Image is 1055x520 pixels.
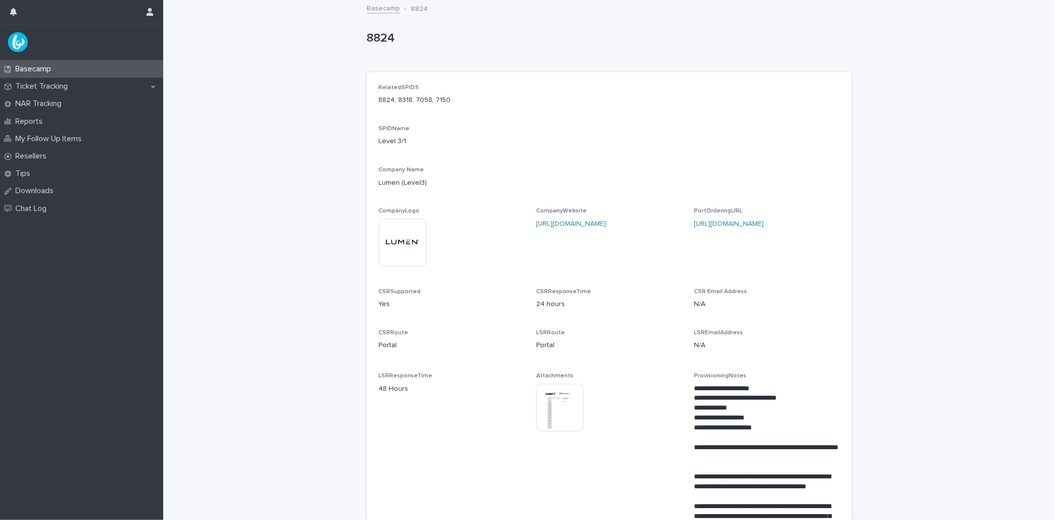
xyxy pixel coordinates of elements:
[379,95,840,105] p: 8824, 8318, 7058, 7150
[11,186,61,196] p: Downloads
[379,208,420,214] span: CompanyLogo
[536,340,554,351] span: Portal
[379,85,419,91] span: RelatedSPIDS
[694,208,742,214] span: PortOrderingURL
[11,64,59,74] p: Basecamp
[694,289,747,295] span: CSR Email Address
[379,384,525,394] p: 48 Hours
[11,99,69,108] p: NAR Tracking
[379,330,409,336] span: CSRRoute
[11,82,76,91] p: Ticket Tracking
[536,299,682,310] p: 24 hours
[379,178,840,188] p: Lumen (Level3)
[694,373,746,379] span: ProvisioningNotes
[367,2,400,13] a: Basecamp
[379,136,525,147] p: Level 3/1
[8,32,28,52] img: UPKZpZA3RCu7zcH4nw8l
[11,204,54,213] p: Chat Log
[379,289,421,295] span: CSRSupported
[379,299,525,310] p: Yes
[694,330,743,336] span: LSREmailAddress
[379,167,424,173] span: Company Name
[694,220,764,227] a: [URL][DOMAIN_NAME]
[379,373,433,379] span: LSRResponseTime
[536,373,573,379] span: Attachments
[11,117,50,126] p: Reports
[11,169,38,178] p: Tips
[536,330,565,336] span: LSRRoute
[11,152,54,161] p: Resellers
[694,299,840,310] p: N/A
[379,340,397,351] span: Portal
[411,2,428,13] p: 8824
[367,31,848,46] p: 8824
[694,340,840,351] p: N/A
[536,220,606,227] a: [URL][DOMAIN_NAME]
[11,134,90,144] p: My Follow Up Items
[536,289,591,295] span: CSRResponseTime
[379,126,410,132] span: SPIDName
[536,208,587,214] span: CompanyWebsite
